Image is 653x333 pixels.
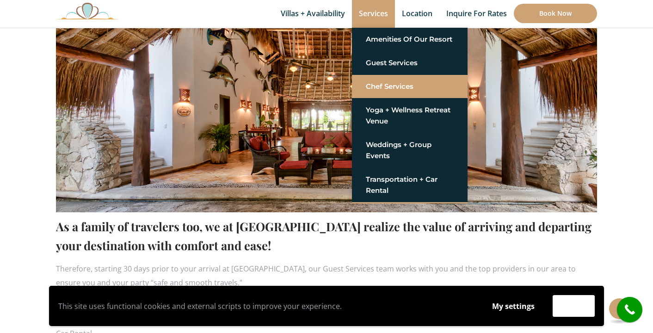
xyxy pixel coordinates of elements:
a: Weddings + Group Events [366,136,454,164]
p: This site uses functional cookies and external scripts to improve your experience. [58,299,474,313]
button: My settings [483,296,543,317]
a: Yoga + Wellness Retreat Venue [366,102,454,129]
h2: As a family of travelers too, we at [GEOGRAPHIC_DATA] realize the value of arriving and departing... [56,217,597,255]
a: Guest Services [366,55,454,71]
a: call [617,297,642,322]
p: Therefore, starting 30 days prior to your arrival at [GEOGRAPHIC_DATA], our Guest Services team w... [56,262,597,290]
a: Chef Services [366,78,454,95]
a: Transportation + Car Rental [366,171,454,199]
i: call [619,299,640,320]
img: Awesome Logo [56,2,119,19]
a: Amenities of Our Resort [366,31,454,48]
button: Accept [553,295,595,317]
a: Book Now [514,4,597,23]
